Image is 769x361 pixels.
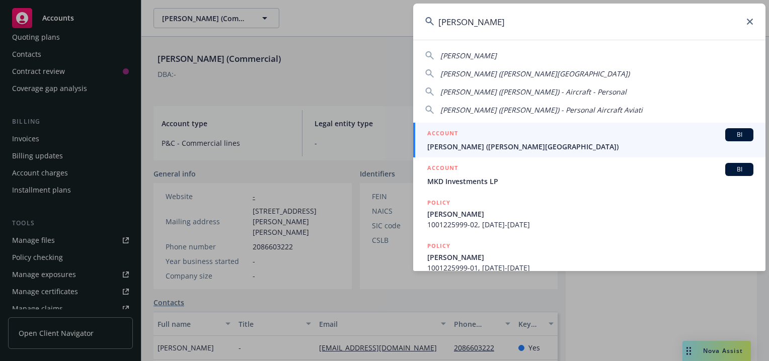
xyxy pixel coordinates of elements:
span: [PERSON_NAME] ([PERSON_NAME][GEOGRAPHIC_DATA]) [427,141,753,152]
span: [PERSON_NAME] [427,252,753,262]
span: 1001225999-01, [DATE]-[DATE] [427,262,753,273]
span: [PERSON_NAME] ([PERSON_NAME]) - Aircraft - Personal [440,87,627,97]
h5: ACCOUNT [427,163,458,175]
h5: ACCOUNT [427,128,458,140]
span: MKD Investments LP [427,176,753,187]
span: BI [729,165,749,174]
h5: POLICY [427,241,450,251]
span: 1001225999-02, [DATE]-[DATE] [427,219,753,230]
a: ACCOUNTBI[PERSON_NAME] ([PERSON_NAME][GEOGRAPHIC_DATA]) [413,123,765,157]
span: BI [729,130,749,139]
input: Search... [413,4,765,40]
span: [PERSON_NAME] ([PERSON_NAME]) - Personal Aircraft Aviati [440,105,643,115]
span: [PERSON_NAME] ([PERSON_NAME][GEOGRAPHIC_DATA]) [440,69,630,78]
a: ACCOUNTBIMKD Investments LP [413,157,765,192]
span: [PERSON_NAME] [440,51,497,60]
span: [PERSON_NAME] [427,209,753,219]
a: POLICY[PERSON_NAME]1001225999-02, [DATE]-[DATE] [413,192,765,235]
h5: POLICY [427,198,450,208]
a: POLICY[PERSON_NAME]1001225999-01, [DATE]-[DATE] [413,235,765,279]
